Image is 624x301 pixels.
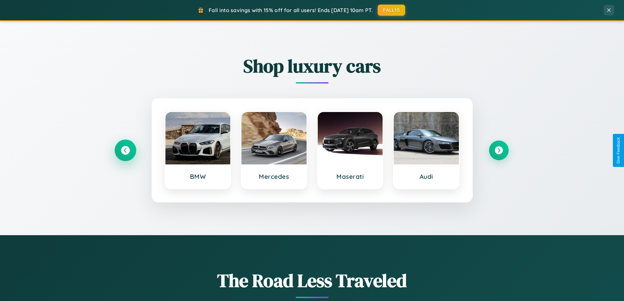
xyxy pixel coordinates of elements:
span: Fall into savings with 15% off for all users! Ends [DATE] 10am PT. [209,7,373,13]
h1: The Road Less Traveled [116,268,509,293]
h2: Shop luxury cars [116,53,509,79]
h3: BMW [172,173,224,180]
div: Give Feedback [616,137,621,164]
h3: Audi [400,173,452,180]
h3: Mercedes [248,173,300,180]
button: FALL15 [378,5,405,16]
h3: Maserati [324,173,376,180]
